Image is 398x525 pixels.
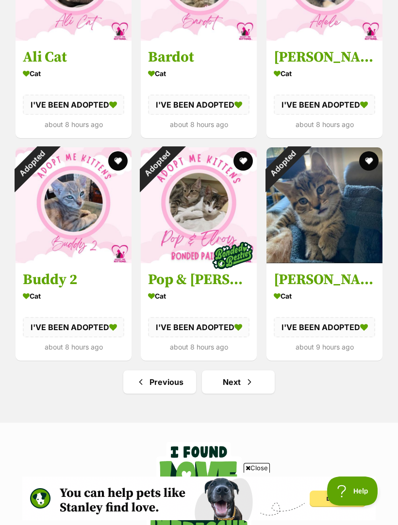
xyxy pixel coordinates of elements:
[274,95,375,115] div: I'VE BEEN ADOPTED
[254,135,312,192] div: Adopted
[274,340,375,353] div: about 9 hours ago
[274,118,375,131] div: about 8 hours ago
[234,151,253,171] button: favourite
[141,255,257,265] a: Adopted
[15,370,383,394] nav: Pagination
[266,255,382,265] a: Adopted
[22,477,376,520] iframe: Advertisement
[148,118,249,131] div: about 8 hours ago
[244,463,270,473] span: Close
[108,151,128,171] button: favourite
[148,48,249,66] h3: Bardot
[23,118,124,131] div: about 8 hours ago
[23,95,124,115] div: I'VE BEEN ADOPTED
[16,263,132,361] a: Buddy 2 Cat I'VE BEEN ADOPTED about 8 hours ago favourite
[141,41,257,138] a: Bardot Cat I'VE BEEN ADOPTED about 8 hours ago favourite
[274,289,375,303] div: Cat
[23,289,124,303] div: Cat
[202,370,275,394] a: Next page
[23,66,124,80] div: Cat
[274,317,375,337] div: I'VE BEEN ADOPTED
[266,147,382,263] img: Lewis
[23,270,124,289] h3: Buddy 2
[128,135,186,192] div: Adopted
[266,263,382,361] a: [PERSON_NAME] Cat I'VE BEEN ADOPTED about 9 hours ago favourite
[123,370,196,394] a: Previous page
[359,151,379,171] button: favourite
[148,95,249,115] div: I'VE BEEN ADOPTED
[16,255,132,265] a: Adopted
[274,270,375,289] h3: [PERSON_NAME]
[148,270,249,289] h3: Pop & [PERSON_NAME]
[266,41,382,138] a: [PERSON_NAME] Cat I'VE BEEN ADOPTED about 8 hours ago favourite
[16,147,132,263] img: Buddy 2
[23,48,124,66] h3: Ali Cat
[148,66,249,80] div: Cat
[23,340,124,353] div: about 8 hours ago
[148,289,249,303] div: Cat
[141,263,257,361] a: Pop & [PERSON_NAME] Cat I'VE BEEN ADOPTED about 8 hours ago favourite
[3,135,61,192] div: Adopted
[148,340,249,353] div: about 8 hours ago
[16,41,132,138] a: Ali Cat Cat I'VE BEEN ADOPTED about 8 hours ago favourite
[327,477,379,506] iframe: Help Scout Beacon - Open
[274,48,375,66] h3: [PERSON_NAME]
[141,147,257,263] img: Pop & Elroy
[23,317,124,337] div: I'VE BEEN ADOPTED
[148,317,249,337] div: I'VE BEEN ADOPTED
[274,66,375,80] div: Cat
[209,231,257,280] img: bonded besties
